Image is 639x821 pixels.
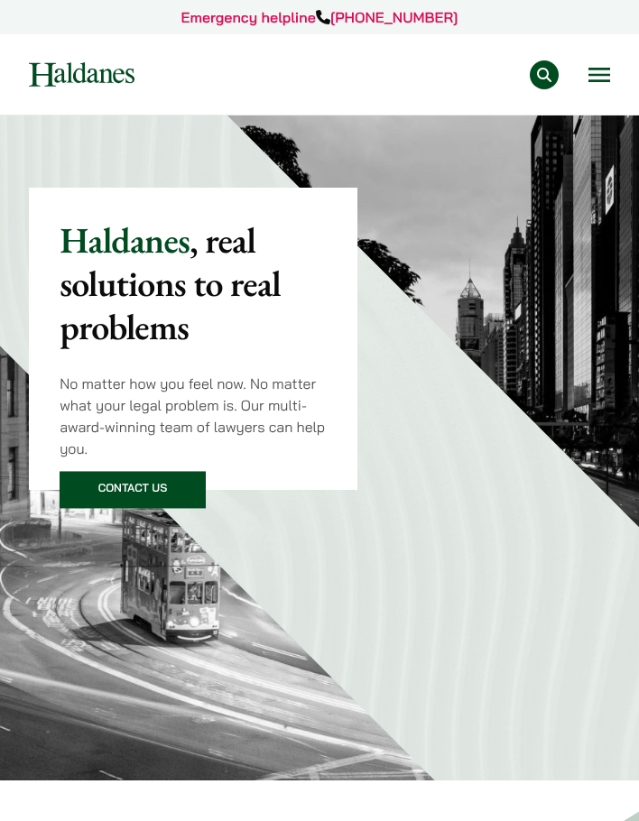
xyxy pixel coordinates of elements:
button: Open menu [588,68,610,82]
mark: , real solutions to real problems [60,217,281,350]
p: Haldanes [60,218,327,348]
p: No matter how you feel now. No matter what your legal problem is. Our multi-award-winning team of... [60,373,327,459]
img: Logo of Haldanes [29,62,134,87]
a: Emergency helpline[PHONE_NUMBER] [181,8,458,26]
a: Contact Us [60,472,206,509]
button: Search [530,60,559,89]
